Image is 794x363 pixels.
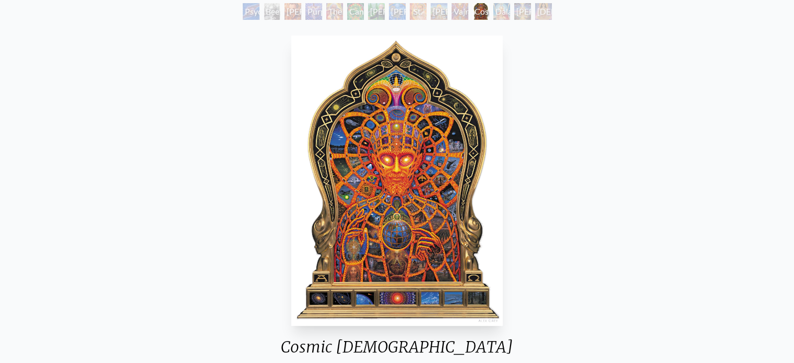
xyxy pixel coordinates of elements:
[305,3,322,20] div: Purple [DEMOGRAPHIC_DATA]
[264,3,280,20] div: Beethoven
[452,3,468,20] div: Vajra Guru
[347,3,364,20] div: Cannabacchus
[291,36,503,326] img: Cosmic-Christ-2000-Alex-Grey-WHITE-watermarked.jpg
[326,3,343,20] div: The Shulgins and their Alchemical Angels
[389,3,406,20] div: [PERSON_NAME] & the New Eleusis
[243,3,259,20] div: Psychedelic Healing
[472,3,489,20] div: Cosmic [DEMOGRAPHIC_DATA]
[431,3,447,20] div: [PERSON_NAME]
[514,3,531,20] div: [PERSON_NAME]
[285,3,301,20] div: [PERSON_NAME] M.D., Cartographer of Consciousness
[535,3,552,20] div: [DEMOGRAPHIC_DATA]
[410,3,426,20] div: St. [PERSON_NAME] & The LSD Revelation Revolution
[493,3,510,20] div: Dalai Lama
[368,3,385,20] div: [PERSON_NAME][US_STATE] - Hemp Farmer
